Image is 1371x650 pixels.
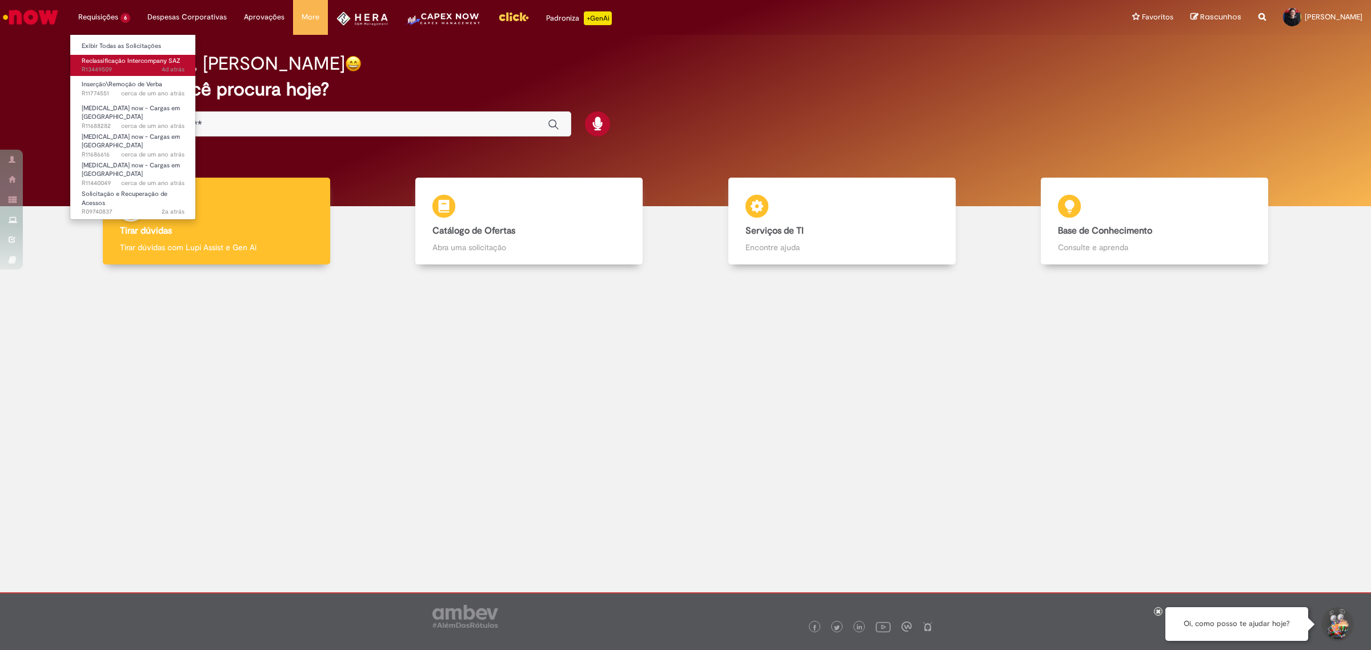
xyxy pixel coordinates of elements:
[70,40,196,53] a: Exibir Todas as Solicitações
[78,11,118,23] span: Requisições
[373,178,686,265] a: Catálogo de Ofertas Abra uma solicitação
[121,179,185,187] span: cerca de um ano atrás
[121,122,185,130] time: 28/06/2024 11:10:12
[876,619,891,634] img: logo_footer_youtube.png
[812,625,817,631] img: logo_footer_facebook.png
[82,207,185,216] span: R09740837
[82,122,185,131] span: R11688282
[70,102,196,127] a: Aberto R11688282 : Capex now - Cargas em Massa
[60,178,373,265] a: Tirar dúvidas Tirar dúvidas com Lupi Assist e Gen Ai
[432,225,515,236] b: Catálogo de Ofertas
[114,54,345,74] h2: Boa tarde, [PERSON_NAME]
[162,207,185,216] time: 04/04/2023 10:27:37
[1305,12,1362,22] span: [PERSON_NAME]
[162,207,185,216] span: 2a atrás
[121,150,185,159] time: 27/06/2024 21:19:10
[82,89,185,98] span: R11774551
[336,11,388,26] img: HeraLogo.png
[82,65,185,74] span: R13449509
[685,178,999,265] a: Serviços de TI Encontre ajuda
[121,13,130,23] span: 6
[834,625,840,631] img: logo_footer_twitter.png
[114,79,1257,99] h2: O que você procura hoje?
[121,150,185,159] span: cerca de um ano atrás
[1142,11,1173,23] span: Favoritos
[121,89,185,98] time: 19/07/2024 11:09:29
[244,11,284,23] span: Aprovações
[999,178,1312,265] a: Base de Conhecimento Consulte e aprenda
[302,11,319,23] span: More
[70,188,196,212] a: Aberto R09740837 : Solicitação e Recuperação de Acessos
[162,65,185,74] time: 26/08/2025 16:27:53
[82,190,167,207] span: Solicitação e Recuperação de Acessos
[70,55,196,76] a: Aberto R13449509 : Reclassificação Intercompany SAZ
[546,11,612,25] div: Padroniza
[1165,607,1308,641] div: Oi, como posso te ajudar hoje?
[923,621,933,632] img: logo_footer_naosei.png
[857,624,863,631] img: logo_footer_linkedin.png
[82,80,162,89] span: Inserção\Remoção de Verba
[1320,607,1354,641] button: Iniciar Conversa de Suporte
[121,179,185,187] time: 30/04/2024 12:06:27
[70,78,196,99] a: Aberto R11774551 : Inserção\Remoção de Verba
[901,621,912,632] img: logo_footer_workplace.png
[82,104,180,122] span: [MEDICAL_DATA] now - Cargas em [GEOGRAPHIC_DATA]
[120,225,172,236] b: Tirar dúvidas
[1200,11,1241,22] span: Rascunhos
[1058,242,1251,253] p: Consulte e aprenda
[432,242,626,253] p: Abra uma solicitação
[345,55,362,72] img: happy-face.png
[70,159,196,184] a: Aberto R11440049 : Capex now - Cargas em Massa
[1,6,60,29] img: ServiceNow
[432,605,498,628] img: logo_footer_ambev_rotulo_gray.png
[82,150,185,159] span: R11686616
[147,11,227,23] span: Despesas Corporativas
[82,161,180,179] span: [MEDICAL_DATA] now - Cargas em [GEOGRAPHIC_DATA]
[745,242,939,253] p: Encontre ajuda
[82,133,180,150] span: [MEDICAL_DATA] now - Cargas em [GEOGRAPHIC_DATA]
[1058,225,1152,236] b: Base de Conhecimento
[1190,12,1241,23] a: Rascunhos
[405,11,481,34] img: CapexLogo5.png
[121,122,185,130] span: cerca de um ano atrás
[584,11,612,25] p: +GenAi
[498,8,529,25] img: click_logo_yellow_360x200.png
[120,242,313,253] p: Tirar dúvidas com Lupi Assist e Gen Ai
[82,57,181,65] span: Reclassificação Intercompany SAZ
[82,179,185,188] span: R11440049
[70,34,196,220] ul: Requisições
[745,225,804,236] b: Serviços de TI
[70,131,196,155] a: Aberto R11686616 : Capex now - Cargas em Massa
[162,65,185,74] span: 4d atrás
[121,89,185,98] span: cerca de um ano atrás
